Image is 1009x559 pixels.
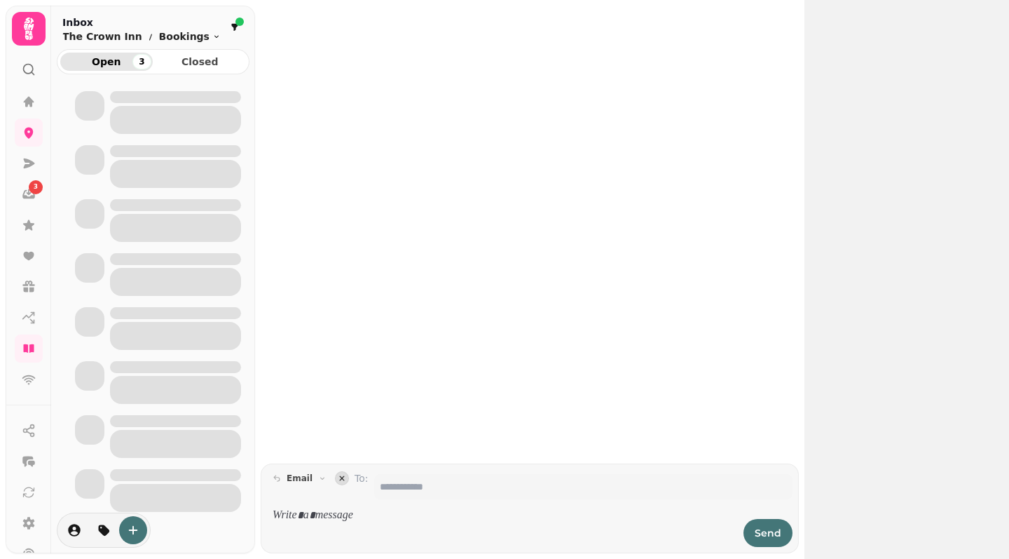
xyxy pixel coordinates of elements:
[62,15,221,29] h2: Inbox
[62,29,221,43] nav: breadcrumb
[62,29,142,43] p: The Crown Inn
[743,519,792,547] button: Send
[165,57,235,67] span: Closed
[34,182,38,192] span: 3
[335,471,349,485] button: collapse
[755,528,781,538] span: Send
[71,57,142,67] span: Open
[159,29,221,43] button: Bookings
[119,516,147,544] button: create-convo
[15,180,43,208] a: 3
[90,516,118,544] button: tag-thread
[154,53,247,71] button: Closed
[60,53,153,71] button: Open3
[226,19,243,36] button: filter
[355,471,368,499] label: To:
[132,54,151,69] div: 3
[267,470,332,487] button: email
